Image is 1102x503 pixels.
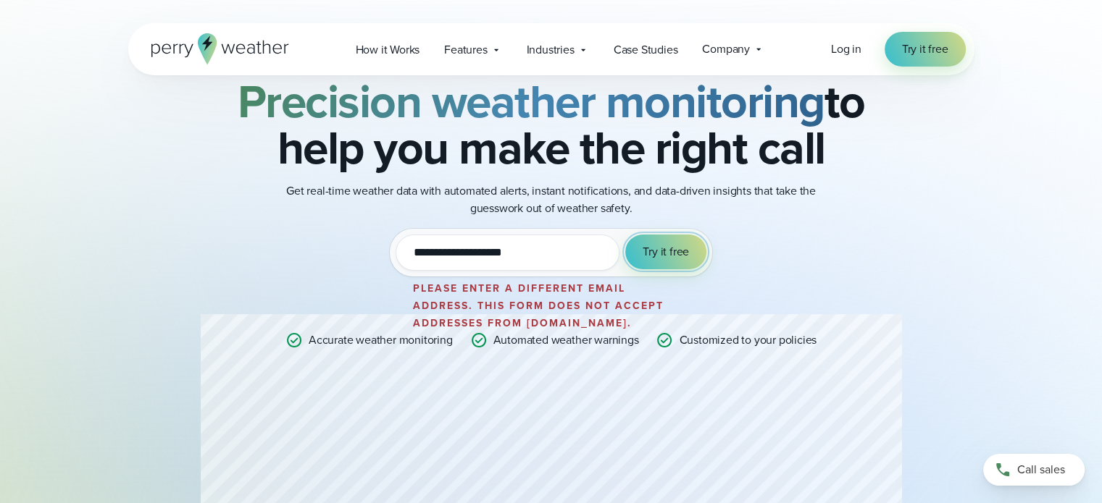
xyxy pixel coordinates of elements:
[702,41,750,58] span: Company
[885,32,966,67] a: Try it free
[309,331,453,349] p: Accurate weather monitoring
[983,454,1085,486] a: Call sales
[238,67,825,135] strong: Precision weather monitoring
[262,182,841,217] p: Get real-time weather data with automated alerts, instant notifications, and data-driven insights...
[902,41,948,58] span: Try it free
[643,243,689,261] span: Try it free
[831,41,861,58] a: Log in
[356,41,420,59] span: How it Works
[493,331,639,349] p: Automated weather warnings
[1017,461,1065,478] span: Call sales
[601,35,690,64] a: Case Studies
[343,35,433,64] a: How it Works
[413,281,664,331] label: Please enter a different email address. This form does not accept addresses from [DOMAIN_NAME].
[201,78,902,171] h2: to help you make the right call
[625,234,706,269] button: Try it free
[679,331,817,349] p: Customized to your policies
[831,41,861,57] span: Log in
[444,41,487,59] span: Features
[527,41,575,59] span: Industries
[614,41,678,59] span: Case Studies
